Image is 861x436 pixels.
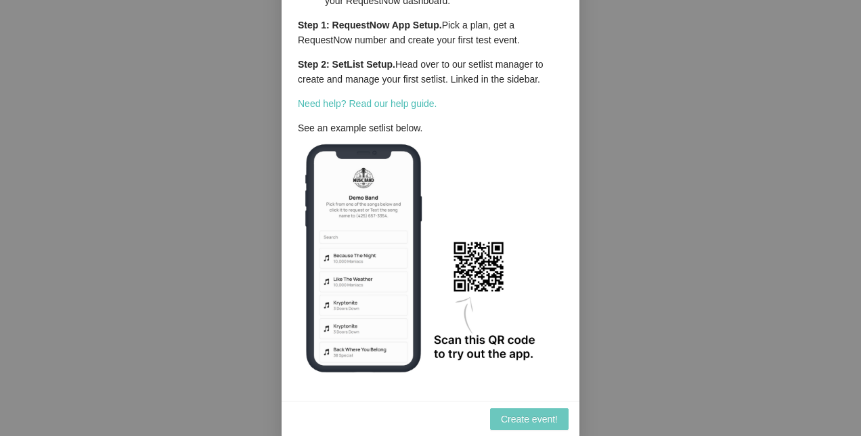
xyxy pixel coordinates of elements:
button: Create event! [490,408,569,430]
b: Step 2: [298,59,330,70]
b: Step 1: [298,20,330,30]
p: Pick a plan, get a RequestNow number and create your first test event. [298,18,563,47]
b: SetList Setup. [332,59,395,70]
span: Create event! [501,412,558,427]
b: RequestNow App Setup. [332,20,442,30]
p: Head over to our setlist manager to create and manage your first setlist. Linked in the sidebar. [298,57,563,87]
img: setlist_example.png [298,135,569,385]
a: Need help? Read our help guide. [298,98,437,109]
